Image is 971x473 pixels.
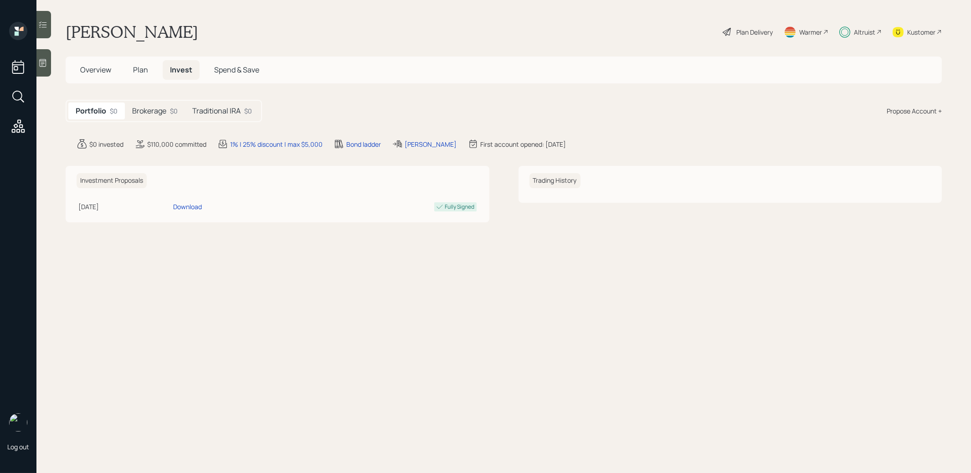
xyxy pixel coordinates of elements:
[80,65,111,75] span: Overview
[173,202,202,211] div: Download
[244,106,252,116] div: $0
[192,107,241,115] h5: Traditional IRA
[529,173,581,188] h6: Trading History
[405,139,457,149] div: [PERSON_NAME]
[230,139,323,149] div: 1% | 25% discount | max $5,000
[736,27,773,37] div: Plan Delivery
[170,106,178,116] div: $0
[854,27,875,37] div: Altruist
[66,22,198,42] h1: [PERSON_NAME]
[480,139,566,149] div: First account opened: [DATE]
[346,139,381,149] div: Bond ladder
[89,139,123,149] div: $0 invested
[110,106,118,116] div: $0
[147,139,206,149] div: $110,000 committed
[907,27,935,37] div: Kustomer
[445,203,475,211] div: Fully Signed
[78,202,170,211] div: [DATE]
[133,65,148,75] span: Plan
[214,65,259,75] span: Spend & Save
[887,106,942,116] div: Propose Account +
[77,173,147,188] h6: Investment Proposals
[132,107,166,115] h5: Brokerage
[9,413,27,432] img: treva-nostdahl-headshot.png
[170,65,192,75] span: Invest
[799,27,822,37] div: Warmer
[76,107,106,115] h5: Portfolio
[7,442,29,451] div: Log out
